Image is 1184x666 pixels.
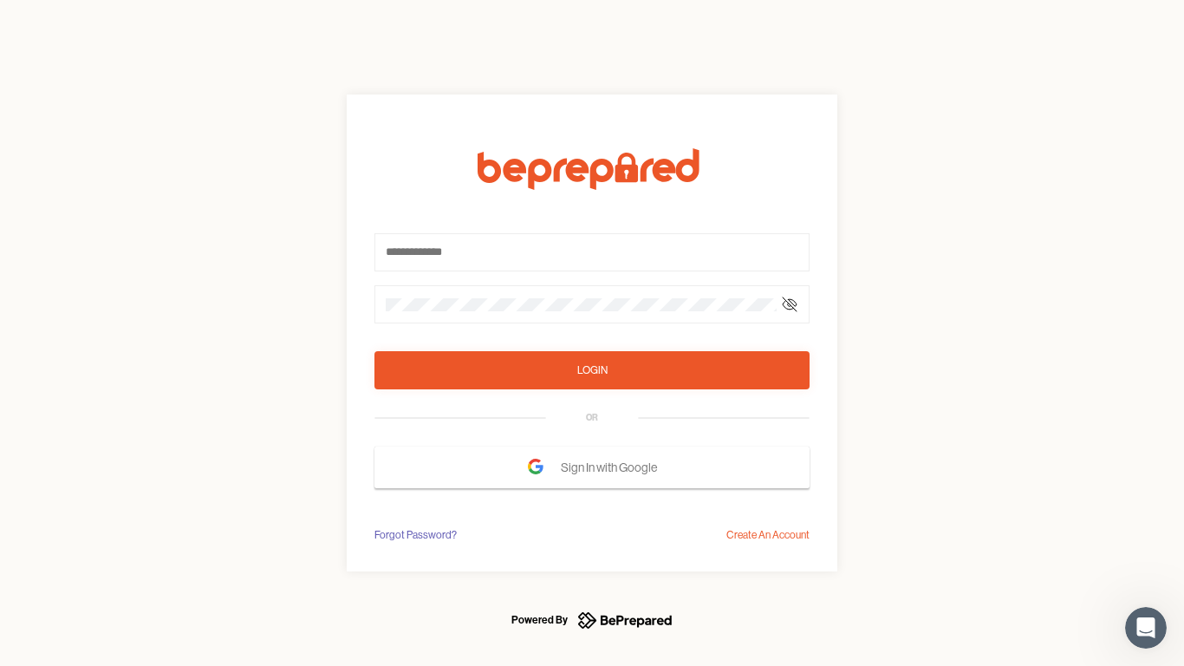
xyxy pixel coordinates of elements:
div: Powered By [511,610,568,630]
iframe: Intercom live chat [1125,607,1167,649]
button: Sign In with Google [374,447,810,488]
div: Login [577,362,608,379]
div: Create An Account [726,526,810,544]
button: Login [374,351,810,389]
span: Sign In with Google [561,452,666,483]
div: OR [586,411,598,425]
div: Forgot Password? [374,526,457,544]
